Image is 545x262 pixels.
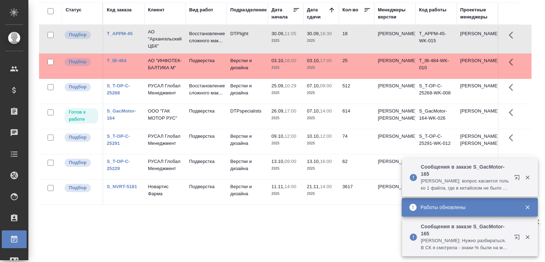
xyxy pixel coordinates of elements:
p: Подверстка [189,183,223,190]
button: Закрыть [520,234,535,240]
button: Открыть в новой вкладке [510,170,527,187]
p: Подверстка [189,133,223,140]
td: S_T-OP-C-25229-WK-009 [415,154,457,179]
td: 3617 [339,180,374,204]
p: [PERSON_NAME] [378,30,412,37]
p: РУСАЛ Глобал Менеджмент [148,133,182,147]
td: S_T-OP-C-25268-WK-008 [415,79,457,104]
p: [PERSON_NAME], [PERSON_NAME] [460,133,494,147]
button: Здесь прячутся важные кнопки [505,104,522,121]
button: Здесь прячутся важные кнопки [505,54,522,71]
p: 12:00 [320,133,332,139]
td: DTPlight [227,27,268,51]
div: Можно подбирать исполнителей [64,30,99,40]
p: 26.09, [271,108,285,114]
div: Код работы [419,6,446,13]
p: [PERSON_NAME]: Нужно разбираться. В СК я смотрела - знаки % были на месте. [421,237,510,251]
p: 16:00 [320,159,332,164]
p: АО "Архангельский ЦБК" [148,28,182,50]
p: Подбор [69,58,87,65]
p: 09:00 [320,83,332,88]
button: Закрыть [520,204,535,211]
a: S_GacMotor-164 [107,108,136,121]
p: РУСАЛ Глобал Менеджмент [148,158,182,172]
div: Дата начала [271,6,293,21]
button: Здесь прячутся важные кнопки [505,129,522,146]
p: 12:00 [285,133,296,139]
p: 03.10, [271,58,285,63]
p: 17:00 [320,58,332,63]
td: [PERSON_NAME] [457,54,498,78]
p: 07.10, [307,83,320,88]
div: Можно подбирать исполнителей [64,133,99,142]
p: [PERSON_NAME] [378,82,412,89]
p: 30.09, [307,31,320,36]
button: Здесь прячутся важные кнопки [505,154,522,171]
div: Менеджеры верстки [378,6,412,21]
p: РУСАЛ Глобал Менеджмент [148,82,182,97]
td: S_T-OP-C-25291-WK-012 [415,129,457,154]
p: Восстановление сложного мак... [189,30,223,44]
p: Подбор [69,134,87,141]
p: АО "ИНФОТЕК-БАЛТИКА М" [148,57,182,71]
button: Здесь прячутся важные кнопки [505,27,522,44]
p: 2025 [307,190,335,197]
td: Верстки и дизайна [227,180,268,204]
td: [PERSON_NAME] [457,27,498,51]
p: 11:05 [285,31,296,36]
a: S_T-OP-C-25291 [107,133,130,146]
td: [PERSON_NAME] [457,79,498,104]
p: 09:00 [285,159,296,164]
div: Исполнитель может приступить к работе [64,108,99,124]
td: 74 [339,129,374,154]
p: Подбор [69,184,87,191]
p: 14:00 [320,184,332,189]
p: Восстановление сложного мак... [189,82,223,97]
div: Можно подбирать исполнителей [64,183,99,193]
p: Готов к работе [69,109,94,123]
div: Клиент [148,6,164,13]
p: Подбор [69,31,87,38]
td: [PERSON_NAME] [457,104,498,129]
div: Статус [66,6,82,13]
td: 25 [339,54,374,78]
p: 2025 [307,165,335,172]
p: 2025 [271,165,300,172]
p: 17:00 [285,108,296,114]
p: 2025 [307,37,335,44]
td: 614 [339,104,374,129]
p: 2025 [271,89,300,97]
p: 10:29 [285,83,296,88]
div: Дата сдачи [307,6,328,21]
td: 18 [339,27,374,51]
p: Новартис Фарма [148,183,182,197]
div: Работы обновлены [420,204,514,211]
p: 2025 [307,115,335,122]
p: Подверстка [189,108,223,115]
p: Подверстка [189,158,223,165]
a: T_IB-484 [107,58,126,63]
td: Верстки и дизайна [227,154,268,179]
a: T_APPM-45 [107,31,133,36]
div: Подразделение [230,6,267,13]
div: Кол-во [342,6,358,13]
a: S_NVRT-5181 [107,184,137,189]
p: 16:00 [285,58,296,63]
p: 30.09, [271,31,285,36]
td: Верстки и дизайна [227,54,268,78]
td: DTPspecialists [227,104,268,129]
td: T_IB-484-WK-010 [415,54,457,78]
p: 2025 [271,140,300,147]
p: [PERSON_NAME], [PERSON_NAME] [378,108,412,122]
td: Верстки и дизайна [227,129,268,154]
div: Вид работ [189,6,213,13]
p: 14:00 [320,108,332,114]
div: Код заказа [107,6,132,13]
button: Открыть в новой вкладке [510,230,527,247]
td: Верстки и дизайна [227,79,268,104]
p: 09.10, [271,133,285,139]
p: ООО "ГАК МОТОР РУС" [148,108,182,122]
p: 21.11, [307,184,320,189]
p: Подбор [69,83,87,91]
p: 14:00 [285,184,296,189]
